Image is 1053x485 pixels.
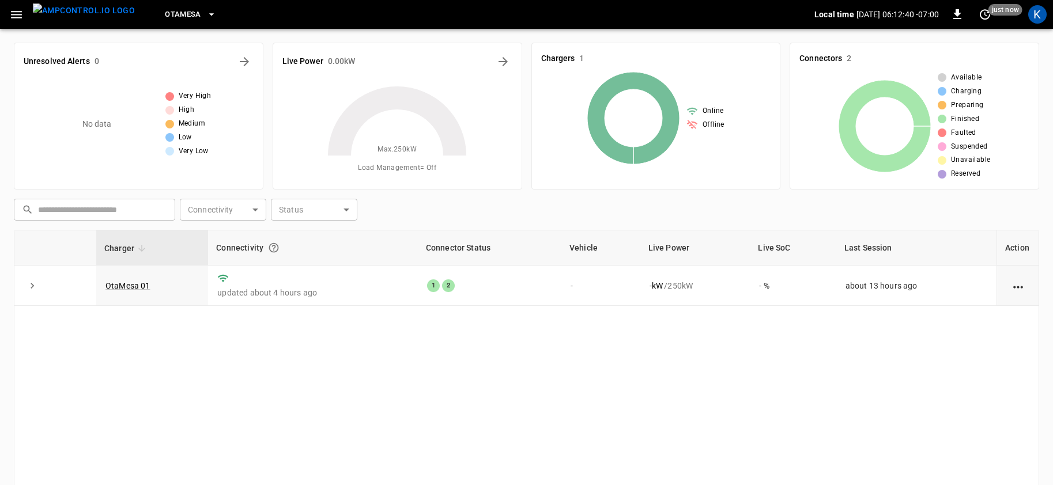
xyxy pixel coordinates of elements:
h6: Chargers [541,52,575,65]
p: updated about 4 hours ago [217,287,408,298]
button: Connection between the charger and our software. [263,237,284,258]
a: OtaMesa 01 [105,281,150,290]
button: Energy Overview [494,52,512,71]
span: Suspended [951,141,988,153]
div: profile-icon [1028,5,1047,24]
p: Local time [814,9,854,20]
td: - % [750,266,836,306]
span: Offline [703,119,724,131]
h6: 1 [579,52,584,65]
span: Medium [179,118,205,130]
span: Faulted [951,127,976,139]
span: Available [951,72,982,84]
h6: Live Power [282,55,323,68]
span: Preparing [951,100,984,111]
th: Live SoC [750,230,836,266]
div: / 250 kW [650,280,741,291]
h6: Connectors [799,52,842,65]
th: Connector Status [418,230,561,266]
span: Charger [104,241,149,255]
span: Charging [951,86,982,97]
h6: Unresolved Alerts [24,55,90,68]
span: Load Management = Off [358,162,436,174]
button: expand row [24,277,41,294]
img: ampcontrol.io logo [33,3,135,18]
div: Connectivity [216,237,409,258]
td: about 13 hours ago [836,266,997,306]
span: Online [703,105,723,117]
button: OtaMesa [160,3,221,26]
th: Vehicle [561,230,640,266]
div: 1 [427,279,440,292]
button: All Alerts [235,52,254,71]
span: Low [179,132,192,143]
div: 2 [442,279,455,292]
th: Action [997,230,1039,266]
span: Max. 250 kW [378,144,417,156]
h6: 2 [847,52,851,65]
span: Reserved [951,168,980,180]
h6: 0 [95,55,99,68]
span: Unavailable [951,154,990,166]
p: No data [82,118,112,130]
button: set refresh interval [976,5,994,24]
span: Very High [179,90,212,102]
th: Last Session [836,230,997,266]
h6: 0.00 kW [328,55,356,68]
td: - [561,266,640,306]
span: Finished [951,113,979,125]
span: OtaMesa [165,8,201,21]
div: action cell options [1011,280,1025,291]
span: High [179,104,195,116]
span: Very Low [179,146,209,157]
p: - kW [650,280,663,291]
span: just now [988,4,1022,16]
p: [DATE] 06:12:40 -07:00 [856,9,939,20]
th: Live Power [640,230,750,266]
